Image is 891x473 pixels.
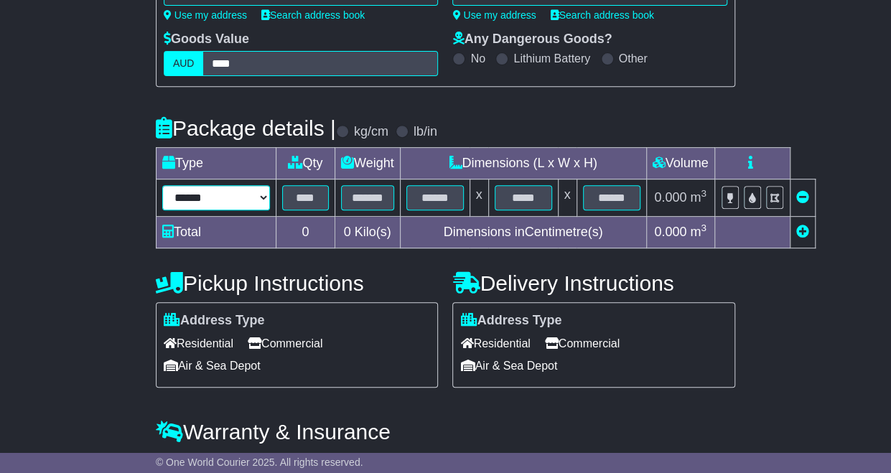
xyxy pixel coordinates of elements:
td: Volume [646,148,714,179]
span: m [690,225,706,239]
span: 0 [344,225,351,239]
span: 0.000 [654,225,686,239]
td: 0 [276,217,335,248]
span: Air & Sea Depot [164,355,261,377]
h4: Pickup Instructions [156,271,439,295]
label: Goods Value [164,32,249,47]
label: Address Type [460,313,561,329]
a: Add new item [796,225,809,239]
a: Remove this item [796,190,809,205]
div: All our quotes include a $ FreightSafe warranty. [156,451,735,467]
span: Residential [164,332,233,355]
span: Commercial [545,332,620,355]
td: Dimensions in Centimetre(s) [400,217,646,248]
td: Total [156,217,276,248]
label: Address Type [164,313,265,329]
span: 250 [301,451,322,466]
sup: 3 [701,223,706,233]
td: x [470,179,488,217]
h4: Warranty & Insurance [156,420,735,444]
td: Kilo(s) [335,217,400,248]
td: Weight [335,148,400,179]
td: x [558,179,577,217]
a: Search address book [551,9,654,21]
label: AUD [164,51,204,76]
span: Air & Sea Depot [460,355,557,377]
a: Use my address [164,9,247,21]
td: Qty [276,148,335,179]
label: lb/in [414,124,437,140]
span: m [690,190,706,205]
span: © One World Courier 2025. All rights reserved. [156,456,363,468]
label: Any Dangerous Goods? [452,32,612,47]
td: Type [156,148,276,179]
h4: Delivery Instructions [452,271,735,295]
label: Lithium Battery [513,52,590,65]
span: Commercial [248,332,322,355]
span: Residential [460,332,530,355]
h4: Package details | [156,116,336,140]
a: Search address book [261,9,365,21]
label: Other [619,52,648,65]
span: 0.000 [654,190,686,205]
label: kg/cm [354,124,388,140]
td: Dimensions (L x W x H) [400,148,646,179]
a: Use my address [452,9,536,21]
sup: 3 [701,188,706,199]
label: No [470,52,485,65]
